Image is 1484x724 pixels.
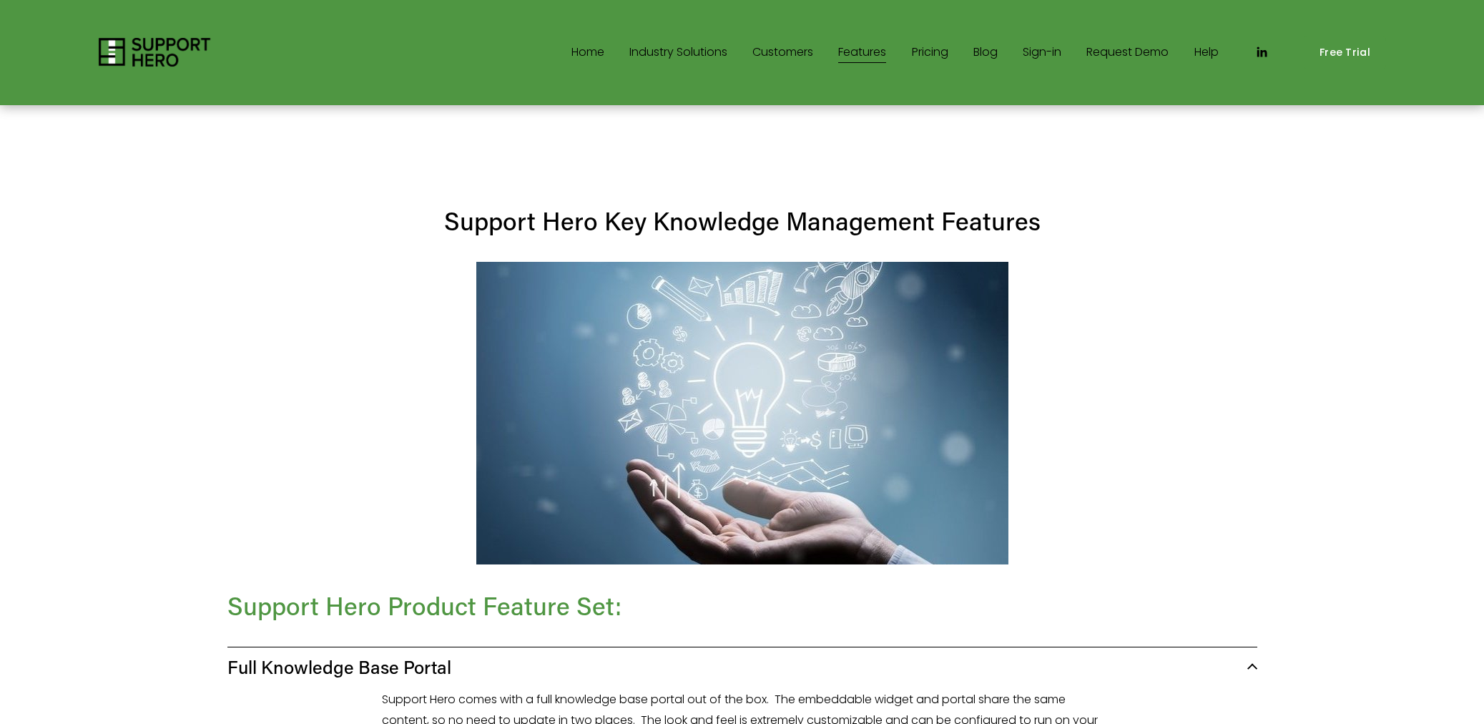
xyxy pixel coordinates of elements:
a: LinkedIn [1254,45,1269,59]
a: Blog [973,41,998,64]
h3: Support Hero Key Knowledge Management Features [227,204,1257,238]
img: Support Hero [99,38,211,67]
button: Full Knowledge Base Portal [227,647,1257,690]
a: Pricing [912,41,948,64]
a: Request Demo [1086,41,1169,64]
a: Features [838,41,886,64]
a: Help [1194,41,1219,64]
span: Industry Solutions [629,42,727,63]
a: folder dropdown [629,41,727,64]
a: Free Trial [1304,36,1385,69]
a: Customers [752,41,813,64]
a: Sign-in [1023,41,1061,64]
span: Full Knowledge Base Portal [227,655,1247,679]
a: Home [571,41,604,64]
span: Support Hero Product Feature Set: [227,589,621,622]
